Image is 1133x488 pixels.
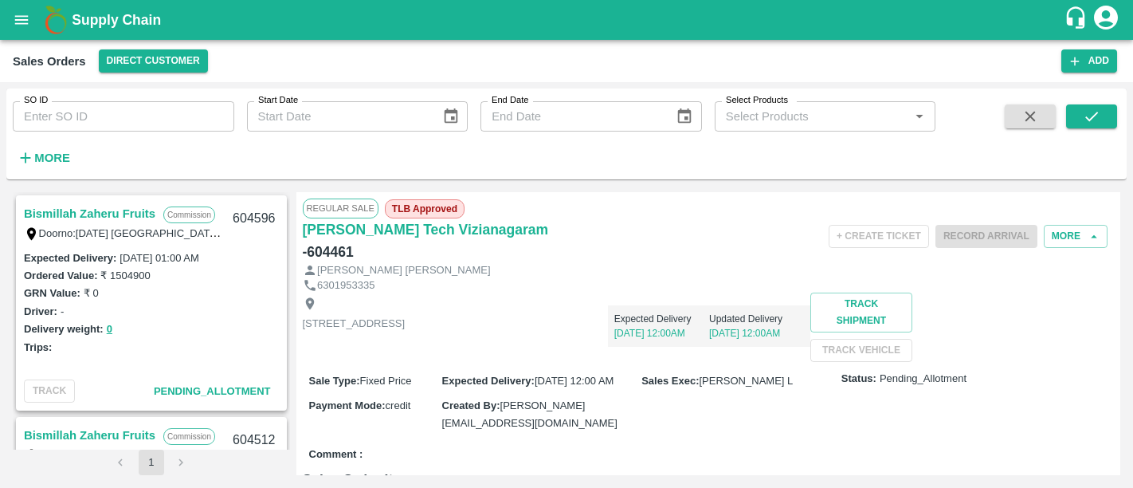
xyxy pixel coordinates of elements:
label: Start Date [258,94,298,107]
p: Commission [163,207,215,223]
label: Delivery weight: [24,323,104,335]
label: Trips: [24,341,52,353]
button: Choose date [669,101,700,132]
label: Ordered Value: [24,270,97,281]
span: [PERSON_NAME] L [700,375,794,387]
h6: - 604461 [303,241,354,263]
img: logo [40,4,72,36]
p: Updated Delivery [709,312,804,326]
label: SO ID [24,94,48,107]
label: Created By : [442,399,500,411]
label: Status: [841,372,876,387]
button: Add [1061,49,1117,73]
span: Please dispatch the trip before ending [935,229,1037,242]
input: Start Date [247,101,429,132]
span: TLB Approved [385,199,465,218]
p: [PERSON_NAME] [PERSON_NAME] [317,263,490,278]
button: Choose date [436,101,466,132]
button: Select DC [99,49,208,73]
p: 6301953335 [317,278,374,293]
div: customer-support [1064,6,1092,34]
button: open drawer [3,2,40,38]
p: [DATE] 12:00AM [614,326,709,340]
input: Enter SO ID [13,101,234,132]
strong: More [34,152,70,164]
span: Pending_Allotment [880,372,966,387]
label: Select Products [726,94,788,107]
label: Doorno:[DATE] [GEOGRAPHIC_DATA] Kedareswarapet, Doorno:[DATE] [GEOGRAPHIC_DATA] [GEOGRAPHIC_DATA]... [39,226,1088,239]
span: [DATE] 12:00 AM [535,375,614,387]
nav: pagination navigation [106,450,197,475]
label: Sale Type : [309,375,360,387]
span: credit [386,399,411,411]
div: 604596 [223,200,284,238]
label: ₹ 1504900 [100,270,150,281]
label: Doorno:[DATE] [GEOGRAPHIC_DATA] Kedareswarapet, Doorno:[DATE] [GEOGRAPHIC_DATA] [GEOGRAPHIC_DATA]... [39,448,1088,461]
button: Open [909,106,930,127]
label: Driver: [24,305,57,317]
a: [PERSON_NAME] Tech Vizianagaram [303,218,549,241]
label: Comment : [309,447,363,462]
label: End Date [492,94,528,107]
label: - [61,305,64,317]
a: Bismillah Zaheru Fruits [24,203,155,224]
a: Supply Chain [72,9,1064,31]
button: Track Shipment [810,293,911,333]
input: Select Products [719,106,905,127]
p: [STREET_ADDRESS] [303,317,406,332]
button: More [13,144,74,171]
div: Sales Orders [13,51,86,72]
label: Payment Mode : [309,399,386,411]
label: Sales Exec : [641,375,699,387]
span: Pending_Allotment [154,385,271,397]
p: Expected Delivery [614,312,709,326]
label: GRN Value: [24,287,80,299]
label: Expected Delivery : [24,252,116,264]
button: 0 [107,321,112,339]
div: 604512 [223,422,284,459]
p: Commission [163,428,215,445]
a: Bismillah Zaheru Fruits [24,425,155,446]
label: [DATE] 01:00 AM [120,252,198,264]
div: account of current user [1092,3,1120,37]
span: Regular Sale [303,199,378,218]
button: More [1044,225,1108,248]
label: ₹ 0 [84,287,99,299]
b: Supply Chain [72,12,161,28]
p: [DATE] 12:00AM [709,326,804,340]
button: page 1 [139,450,164,475]
span: Fixed Price [360,375,412,387]
label: Expected Delivery : [442,375,535,387]
span: [PERSON_NAME][EMAIL_ADDRESS][DOMAIN_NAME] [442,399,617,429]
input: End Date [480,101,663,132]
